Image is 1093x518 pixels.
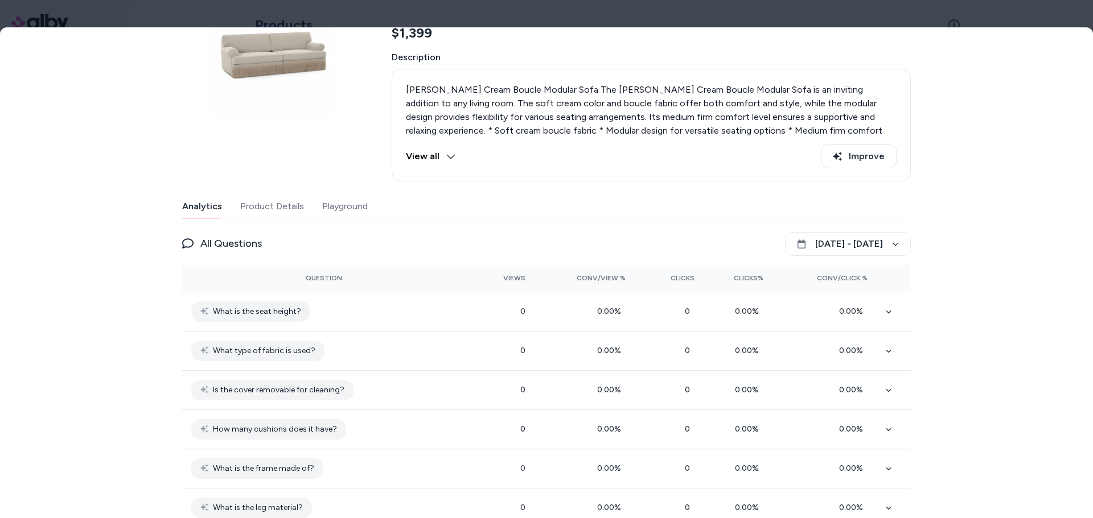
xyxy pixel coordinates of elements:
[213,383,344,397] span: Is the cover removable for cleaning?
[839,385,868,395] span: 0.00 %
[520,503,525,512] span: 0
[213,501,303,515] span: What is the leg material?
[644,269,695,287] button: Clicks
[839,346,868,355] span: 0.00 %
[685,306,695,316] span: 0
[406,144,455,168] button: View all
[520,306,525,316] span: 0
[817,273,868,283] span: Conv/Click %
[735,346,763,355] span: 0.00 %
[734,273,763,283] span: Clicks%
[306,273,342,283] span: Question
[735,424,763,434] span: 0.00 %
[597,385,626,395] span: 0.00 %
[785,232,911,256] button: [DATE] - [DATE]
[839,463,868,473] span: 0.00 %
[685,385,695,395] span: 0
[597,463,626,473] span: 0.00 %
[821,144,897,168] button: Improve
[839,306,868,316] span: 0.00 %
[671,273,695,283] span: Clicks
[213,305,301,318] span: What is the seat height?
[735,463,763,473] span: 0.00 %
[392,51,911,64] span: Description
[735,306,763,316] span: 0.00 %
[685,424,695,434] span: 0
[782,269,868,287] button: Conv/Click %
[503,273,525,283] span: Views
[475,269,525,287] button: Views
[520,385,525,395] span: 0
[735,385,763,395] span: 0.00 %
[200,235,262,251] span: All Questions
[182,195,222,218] button: Analytics
[735,503,763,512] span: 0.00 %
[597,306,626,316] span: 0.00 %
[520,346,525,355] span: 0
[839,424,868,434] span: 0.00 %
[306,269,342,287] button: Question
[597,424,626,434] span: 0.00 %
[597,346,626,355] span: 0.00 %
[213,344,315,358] span: What type of fabric is used?
[213,422,337,436] span: How many cushions does it have?
[597,503,626,512] span: 0.00 %
[406,83,897,192] p: [PERSON_NAME] Cream Boucle Modular Sofa The [PERSON_NAME] Cream Boucle Modular Sofa is an invitin...
[322,195,368,218] button: Playground
[544,269,626,287] button: Conv/View %
[685,346,695,355] span: 0
[520,424,525,434] span: 0
[839,503,868,512] span: 0.00 %
[240,195,304,218] button: Product Details
[685,463,695,473] span: 0
[392,24,432,42] span: $1,399
[685,503,695,512] span: 0
[520,463,525,473] span: 0
[713,269,763,287] button: Clicks%
[577,273,626,283] span: Conv/View %
[213,462,314,475] span: What is the frame made of?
